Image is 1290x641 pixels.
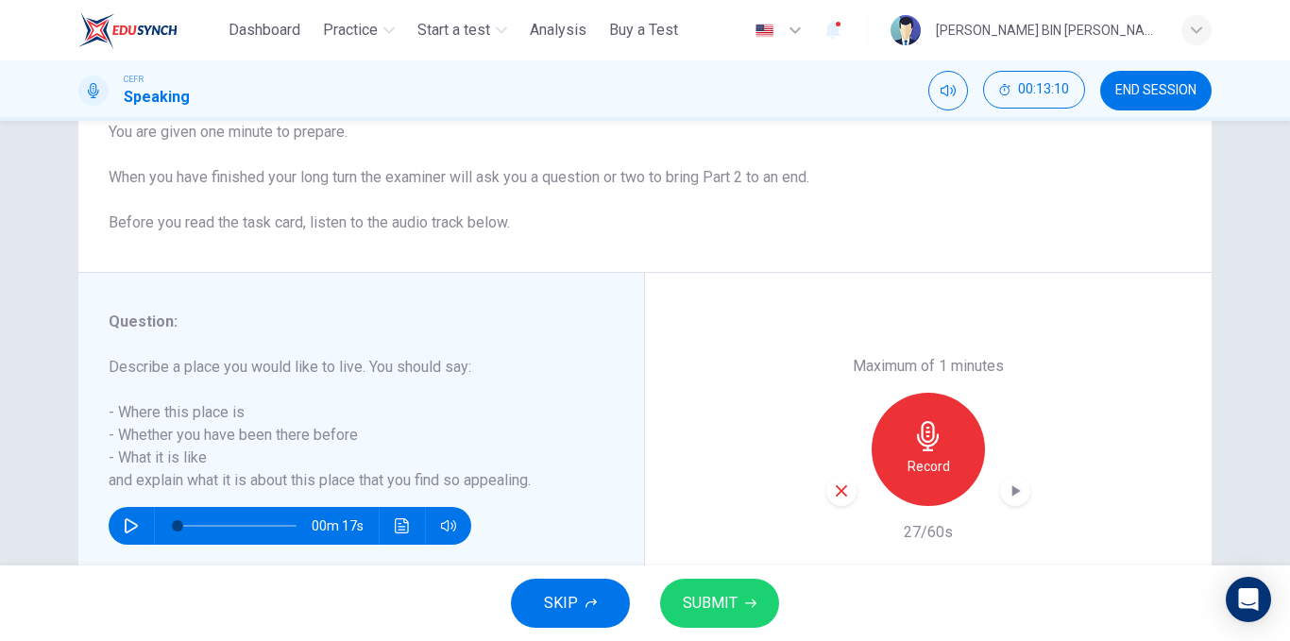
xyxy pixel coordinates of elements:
[124,73,144,86] span: CEFR
[936,19,1159,42] div: [PERSON_NAME] BIN [PERSON_NAME]
[1100,71,1212,110] button: END SESSION
[983,71,1085,110] div: Hide
[124,86,190,109] h1: Speaking
[323,19,378,42] span: Practice
[221,13,308,47] button: Dashboard
[1115,83,1197,98] span: END SESSION
[78,11,178,49] img: ELTC logo
[109,356,591,492] h6: Describe a place you would like to live. You should say: - Where this place is - Whether you have...
[229,19,300,42] span: Dashboard
[753,24,776,38] img: en
[602,13,686,47] button: Buy a Test
[872,393,985,506] button: Record
[109,98,1181,234] h6: Directions :
[544,590,578,616] span: SKIP
[660,579,779,628] button: SUBMIT
[315,13,402,47] button: Practice
[387,507,417,545] button: Click to see the audio transcription
[312,507,379,545] span: 00m 17s
[853,355,1004,378] h6: Maximum of 1 minutes
[410,13,515,47] button: Start a test
[511,579,630,628] button: SKIP
[78,11,221,49] a: ELTC logo
[530,19,586,42] span: Analysis
[683,590,738,616] span: SUBMIT
[109,311,591,333] h6: Question :
[928,71,968,110] div: Mute
[908,455,950,478] h6: Record
[891,15,921,45] img: Profile picture
[417,19,490,42] span: Start a test
[904,521,953,544] h6: 27/60s
[1018,82,1069,97] span: 00:13:10
[522,13,594,47] button: Analysis
[1226,577,1271,622] div: Open Intercom Messenger
[609,19,678,42] span: Buy a Test
[983,71,1085,109] button: 00:13:10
